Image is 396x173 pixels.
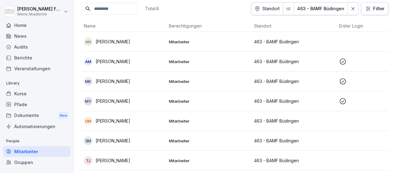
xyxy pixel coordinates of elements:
[254,38,334,45] p: 463 - BAMF Büdingen
[252,20,337,32] th: Standort
[297,6,344,12] div: 463 - BAMF Büdingen
[96,38,130,45] p: [PERSON_NAME]
[169,118,249,124] p: Mitarbeiter
[96,98,130,104] p: [PERSON_NAME]
[169,39,249,45] p: Mitarbeiter
[3,110,71,121] a: DokumenteNew
[84,77,93,86] div: MK
[3,52,71,63] a: Berichte
[283,2,294,15] div: ist
[3,99,71,110] a: Pfade
[17,12,62,16] p: Menü Akademie
[96,118,130,124] p: [PERSON_NAME]
[254,58,334,65] p: 463 - BAMF Büdingen
[3,20,71,31] a: Home
[96,157,130,164] p: [PERSON_NAME]
[169,158,249,163] p: Mitarbeiter
[3,136,71,146] p: People
[3,88,71,99] a: Kurse
[145,6,159,11] p: Total: 8
[365,6,385,12] div: Filter
[361,2,388,15] button: Filter
[96,137,130,144] p: [PERSON_NAME]
[84,37,93,46] div: AN
[3,146,71,157] a: Mitarbeiter
[169,98,249,104] p: Mitarbeiter
[84,156,93,165] div: TJ
[84,97,93,106] div: MY
[169,59,249,64] p: Mitarbeiter
[254,157,334,164] p: 463 - BAMF Büdingen
[166,20,252,32] th: Berechtigungen
[169,79,249,84] p: Mitarbeiter
[3,110,71,121] div: Dokumente
[84,117,93,125] div: OM
[3,157,71,168] a: Gruppen
[3,63,71,74] a: Veranstaltungen
[84,136,93,145] div: SM
[3,31,71,41] a: News
[96,58,130,65] p: [PERSON_NAME]
[58,112,69,119] div: New
[3,78,71,88] p: Library
[169,138,249,144] p: Mitarbeiter
[84,57,93,66] div: AM
[3,41,71,52] a: Audits
[254,118,334,124] p: 463 - BAMF Büdingen
[17,6,62,12] p: [PERSON_NAME] Faschon
[254,78,334,84] p: 463 - BAMF Büdingen
[3,121,71,132] a: Automatisierungen
[96,78,130,84] p: [PERSON_NAME]
[81,20,166,32] th: Name
[254,98,334,104] p: 463 - BAMF Büdingen
[254,137,334,144] p: 463 - BAMF Büdingen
